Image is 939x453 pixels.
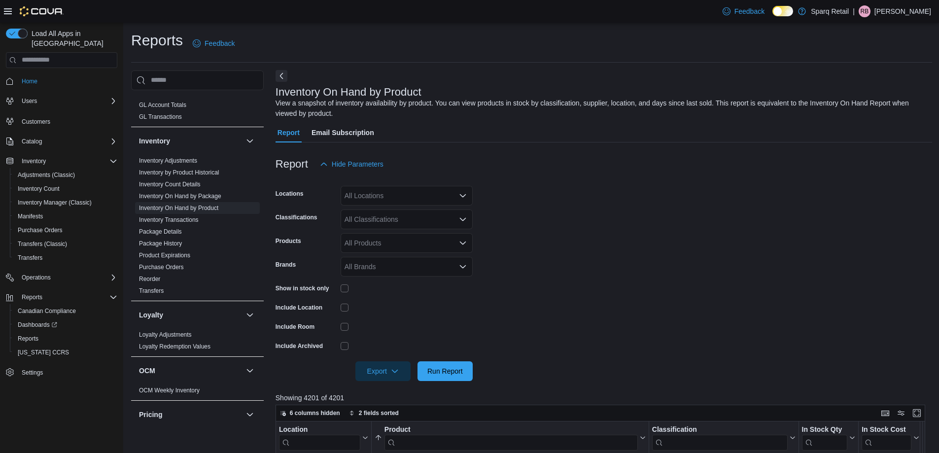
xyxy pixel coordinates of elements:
[276,342,323,350] label: Include Archived
[375,425,646,451] button: Product
[276,213,317,221] label: Classifications
[14,333,117,345] span: Reports
[279,425,360,451] div: Location
[139,157,197,165] span: Inventory Adjustments
[18,212,43,220] span: Manifests
[14,347,117,358] span: Washington CCRS
[861,5,869,17] span: RB
[139,251,190,259] span: Product Expirations
[18,226,63,234] span: Purchase Orders
[10,332,121,346] button: Reports
[862,425,919,451] button: In Stock Cost
[14,333,42,345] a: Reports
[811,5,849,17] p: Sparq Retail
[18,185,60,193] span: Inventory Count
[139,102,186,108] a: GL Account Totals
[22,293,42,301] span: Reports
[139,136,170,146] h3: Inventory
[139,343,210,350] span: Loyalty Redemption Values
[22,274,51,281] span: Operations
[312,123,374,142] span: Email Subscription
[14,210,47,222] a: Manifests
[18,115,117,127] span: Customers
[22,97,37,105] span: Users
[10,237,121,251] button: Transfers (Classic)
[276,304,322,312] label: Include Location
[10,196,121,209] button: Inventory Manager (Classic)
[276,70,287,82] button: Next
[18,348,69,356] span: [US_STATE] CCRS
[10,304,121,318] button: Canadian Compliance
[2,290,121,304] button: Reports
[139,216,199,223] a: Inventory Transactions
[874,5,931,17] p: [PERSON_NAME]
[652,425,788,435] div: Classification
[879,407,891,419] button: Keyboard shortcuts
[361,361,405,381] span: Export
[131,428,264,444] div: Pricing
[276,86,421,98] h3: Inventory On Hand by Product
[14,347,73,358] a: [US_STATE] CCRS
[131,31,183,50] h1: Reports
[139,113,182,120] a: GL Transactions
[18,272,117,283] span: Operations
[139,275,160,283] span: Reorder
[22,118,50,126] span: Customers
[459,263,467,271] button: Open list of options
[332,159,383,169] span: Hide Parameters
[244,79,256,91] button: Finance
[853,5,855,17] p: |
[139,287,164,294] a: Transfers
[859,5,870,17] div: Robert Brunsch
[652,425,796,451] button: Classification
[139,228,182,235] a: Package Details
[205,38,235,48] span: Feedback
[18,240,67,248] span: Transfers (Classic)
[801,425,855,451] button: In Stock Qty
[10,251,121,265] button: Transfers
[131,155,264,301] div: Inventory
[276,323,314,331] label: Include Room
[20,6,64,16] img: Cova
[189,34,239,53] a: Feedback
[18,291,117,303] span: Reports
[772,16,773,17] span: Dark Mode
[139,310,163,320] h3: Loyalty
[18,335,38,343] span: Reports
[459,215,467,223] button: Open list of options
[911,407,923,419] button: Enter fullscreen
[276,284,329,292] label: Show in stock only
[278,123,300,142] span: Report
[14,197,117,209] span: Inventory Manager (Classic)
[2,74,121,88] button: Home
[18,136,117,147] span: Catalog
[244,309,256,321] button: Loyalty
[14,319,117,331] span: Dashboards
[244,409,256,420] button: Pricing
[139,366,242,376] button: OCM
[719,1,768,21] a: Feedback
[355,361,411,381] button: Export
[279,425,368,451] button: Location
[22,77,37,85] span: Home
[18,321,57,329] span: Dashboards
[14,238,71,250] a: Transfers (Classic)
[6,70,117,405] nav: Complex example
[18,95,41,107] button: Users
[14,224,67,236] a: Purchase Orders
[801,425,847,451] div: In Stock Qty
[276,393,932,403] p: Showing 4201 of 4201
[139,240,182,247] span: Package History
[10,318,121,332] a: Dashboards
[22,369,43,377] span: Settings
[10,182,121,196] button: Inventory Count
[139,169,219,176] a: Inventory by Product Historical
[14,169,117,181] span: Adjustments (Classic)
[18,199,92,207] span: Inventory Manager (Classic)
[244,135,256,147] button: Inventory
[427,366,463,376] span: Run Report
[139,410,162,419] h3: Pricing
[14,210,117,222] span: Manifests
[18,136,46,147] button: Catalog
[14,252,46,264] a: Transfers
